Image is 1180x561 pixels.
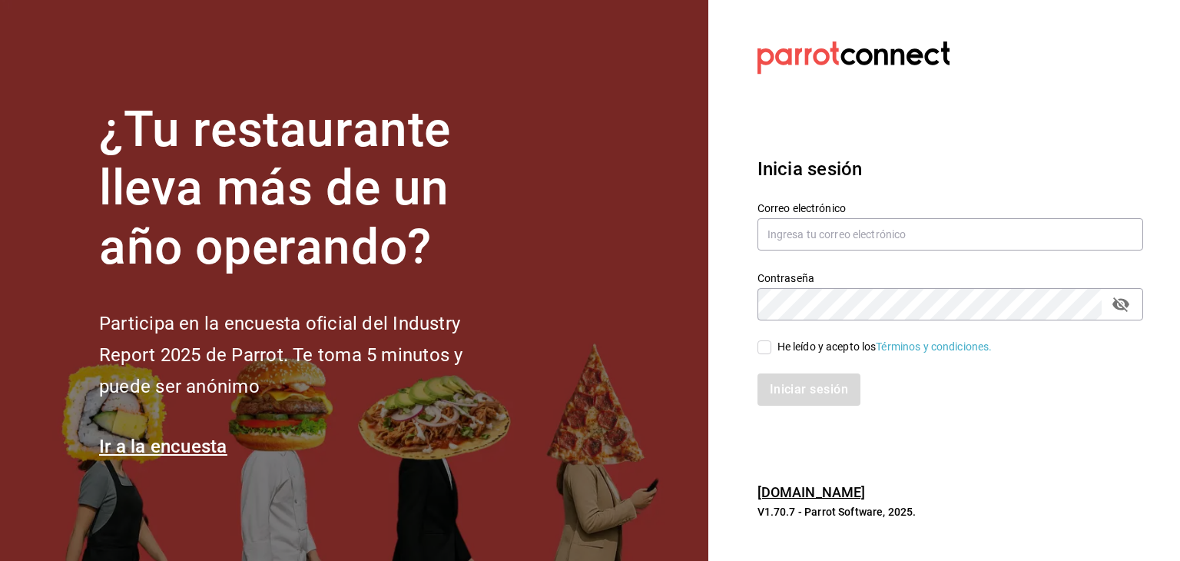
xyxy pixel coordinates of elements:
button: passwordField [1108,291,1134,317]
label: Contraseña [757,272,1143,283]
label: Correo electrónico [757,202,1143,213]
h2: Participa en la encuesta oficial del Industry Report 2025 de Parrot. Te toma 5 minutos y puede se... [99,308,514,402]
h3: Inicia sesión [757,155,1143,183]
a: Términos y condiciones. [876,340,992,353]
a: Ir a la encuesta [99,436,227,457]
div: He leído y acepto los [777,339,993,355]
input: Ingresa tu correo electrónico [757,218,1143,251]
p: V1.70.7 - Parrot Software, 2025. [757,504,1143,520]
a: [DOMAIN_NAME] [757,484,866,500]
h1: ¿Tu restaurante lleva más de un año operando? [99,101,514,277]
